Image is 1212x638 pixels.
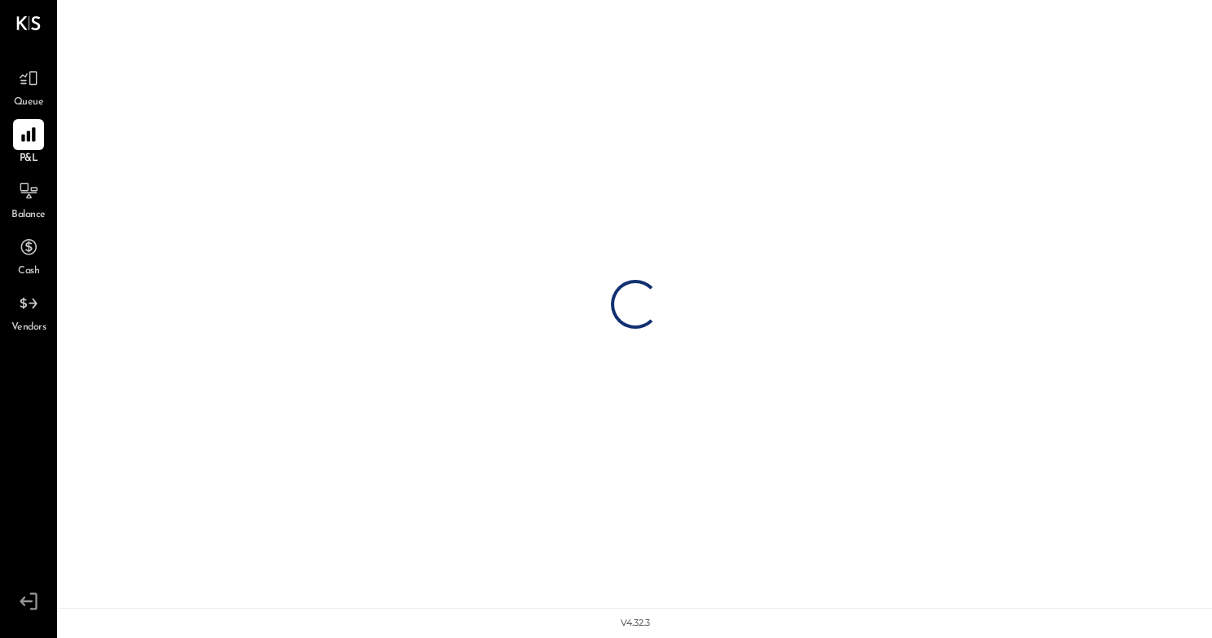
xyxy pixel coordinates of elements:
[11,208,46,223] span: Balance
[621,617,650,630] div: v 4.32.3
[1,119,56,166] a: P&L
[1,63,56,110] a: Queue
[14,95,44,110] span: Queue
[1,232,56,279] a: Cash
[18,264,39,279] span: Cash
[1,175,56,223] a: Balance
[1,288,56,335] a: Vendors
[11,321,46,335] span: Vendors
[20,152,38,166] span: P&L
